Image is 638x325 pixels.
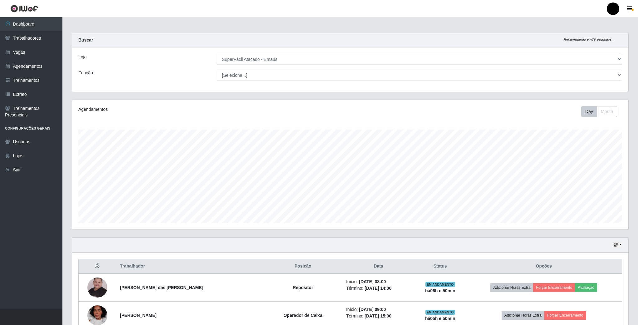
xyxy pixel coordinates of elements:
[359,307,386,312] time: [DATE] 09:00
[346,313,411,319] li: Término:
[425,310,455,315] span: EM ANDAMENTO
[533,283,575,292] button: Forçar Encerramento
[365,286,391,291] time: [DATE] 14:00
[466,259,622,274] th: Opções
[425,282,455,287] span: EM ANDAMENTO
[575,283,597,292] button: Avaliação
[415,259,466,274] th: Status
[597,106,617,117] button: Month
[425,288,455,293] strong: há 06 h e 50 min
[342,259,415,274] th: Data
[544,311,586,320] button: Forçar Encerramento
[564,37,615,41] i: Recarregando em 29 segundos...
[581,106,597,117] button: Day
[263,259,342,274] th: Posição
[346,285,411,292] li: Término:
[581,106,617,117] div: First group
[502,311,544,320] button: Adicionar Horas Extra
[78,70,93,76] label: Função
[78,37,93,42] strong: Buscar
[359,279,386,284] time: [DATE] 08:00
[120,285,203,290] strong: [PERSON_NAME] das [PERSON_NAME]
[293,285,313,290] strong: Repositor
[120,313,156,318] strong: [PERSON_NAME]
[87,265,107,310] img: 1725629352832.jpeg
[346,278,411,285] li: Início:
[490,283,533,292] button: Adicionar Horas Extra
[365,313,391,318] time: [DATE] 15:00
[10,5,38,12] img: CoreUI Logo
[116,259,263,274] th: Trabalhador
[425,316,455,321] strong: há 05 h e 50 min
[78,106,299,113] div: Agendamentos
[346,306,411,313] li: Início:
[78,54,86,60] label: Loja
[581,106,622,117] div: Toolbar with button groups
[283,313,322,318] strong: Operador de Caixa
